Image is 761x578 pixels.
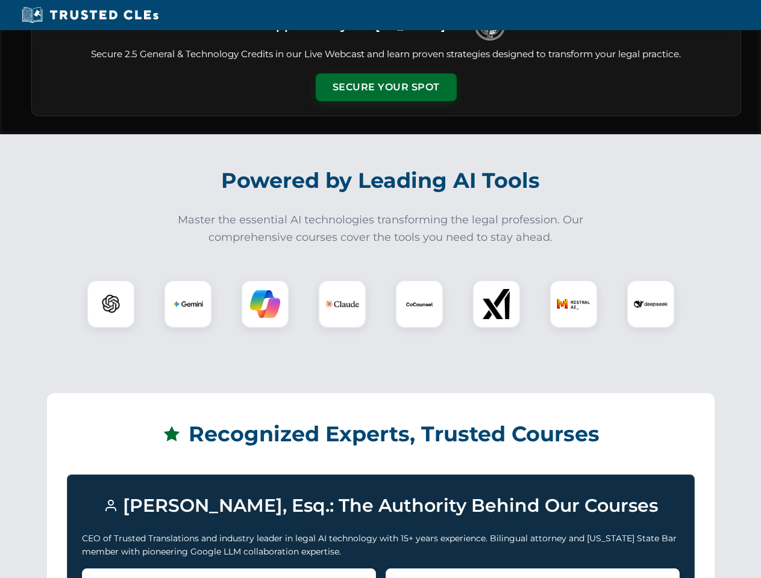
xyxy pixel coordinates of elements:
[634,287,668,321] img: DeepSeek Logo
[47,160,715,202] h2: Powered by Leading AI Tools
[472,280,521,328] div: xAI
[93,287,128,322] img: ChatGPT Logo
[67,413,695,455] h2: Recognized Experts, Trusted Courses
[82,489,680,522] h3: [PERSON_NAME], Esq.: The Authority Behind Our Courses
[170,211,592,246] p: Master the essential AI technologies transforming the legal profession. Our comprehensive courses...
[18,6,162,24] img: Trusted CLEs
[557,287,590,321] img: Mistral AI Logo
[316,73,457,101] button: Secure Your Spot
[627,280,675,328] div: DeepSeek
[395,280,443,328] div: CoCounsel
[46,48,726,61] p: Secure 2.5 General & Technology Credits in our Live Webcast and learn proven strategies designed ...
[173,289,203,319] img: Gemini Logo
[87,280,135,328] div: ChatGPT
[550,280,598,328] div: Mistral AI
[318,280,366,328] div: Claude
[325,287,359,321] img: Claude Logo
[164,280,212,328] div: Gemini
[404,289,434,319] img: CoCounsel Logo
[241,280,289,328] div: Copilot
[82,532,680,559] p: CEO of Trusted Translations and industry leader in legal AI technology with 15+ years experience....
[481,289,512,319] img: xAI Logo
[250,289,280,319] img: Copilot Logo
